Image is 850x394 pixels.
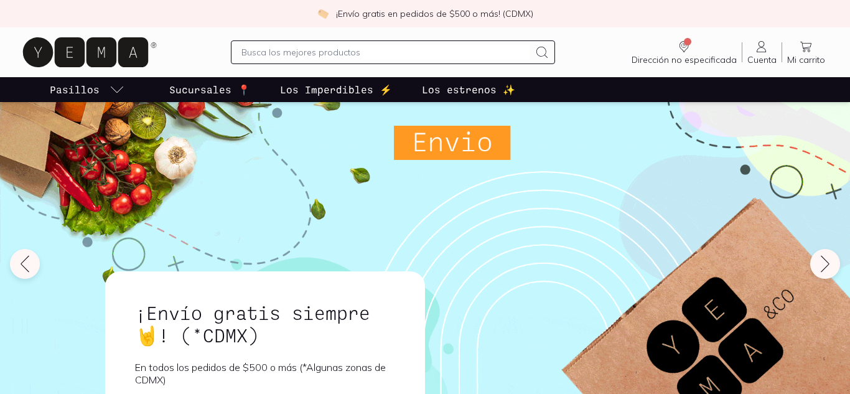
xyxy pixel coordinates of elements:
[317,8,329,19] img: check
[419,77,518,102] a: Los estrenos ✨
[280,82,392,97] p: Los Imperdibles ⚡️
[278,77,395,102] a: Los Imperdibles ⚡️
[135,301,395,346] h1: ¡Envío gratis siempre🤘! (*CDMX)
[169,82,250,97] p: Sucursales 📍
[50,82,100,97] p: Pasillos
[627,39,742,65] a: Dirección no especificada
[336,7,533,20] p: ¡Envío gratis en pedidos de $500 o más! (CDMX)
[632,54,737,65] span: Dirección no especificada
[167,77,253,102] a: Sucursales 📍
[47,77,127,102] a: pasillo-todos-link
[787,54,825,65] span: Mi carrito
[241,45,530,60] input: Busca los mejores productos
[422,82,515,97] p: Los estrenos ✨
[135,361,395,386] p: En todos los pedidos de $500 o más (*Algunas zonas de CDMX)
[742,39,782,65] a: Cuenta
[747,54,777,65] span: Cuenta
[782,39,830,65] a: Mi carrito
